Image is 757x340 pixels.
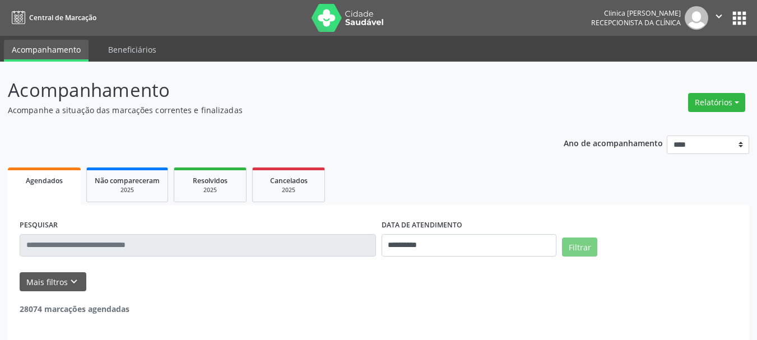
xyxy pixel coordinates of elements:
button: Relatórios [688,93,745,112]
div: Clinica [PERSON_NAME] [591,8,681,18]
button: apps [730,8,749,28]
span: Central de Marcação [29,13,96,22]
label: PESQUISAR [20,217,58,234]
div: 2025 [261,186,317,194]
a: Beneficiários [100,40,164,59]
button:  [708,6,730,30]
span: Recepcionista da clínica [591,18,681,27]
strong: 28074 marcações agendadas [20,304,129,314]
p: Acompanhe a situação das marcações correntes e finalizadas [8,104,527,116]
p: Ano de acompanhamento [564,136,663,150]
a: Acompanhamento [4,40,89,62]
span: Não compareceram [95,176,160,185]
div: 2025 [182,186,238,194]
p: Acompanhamento [8,76,527,104]
label: DATA DE ATENDIMENTO [382,217,462,234]
img: img [685,6,708,30]
button: Mais filtroskeyboard_arrow_down [20,272,86,292]
a: Central de Marcação [8,8,96,27]
i:  [713,10,725,22]
i: keyboard_arrow_down [68,276,80,288]
span: Cancelados [270,176,308,185]
button: Filtrar [562,237,597,257]
span: Resolvidos [193,176,227,185]
div: 2025 [95,186,160,194]
span: Agendados [26,176,63,185]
